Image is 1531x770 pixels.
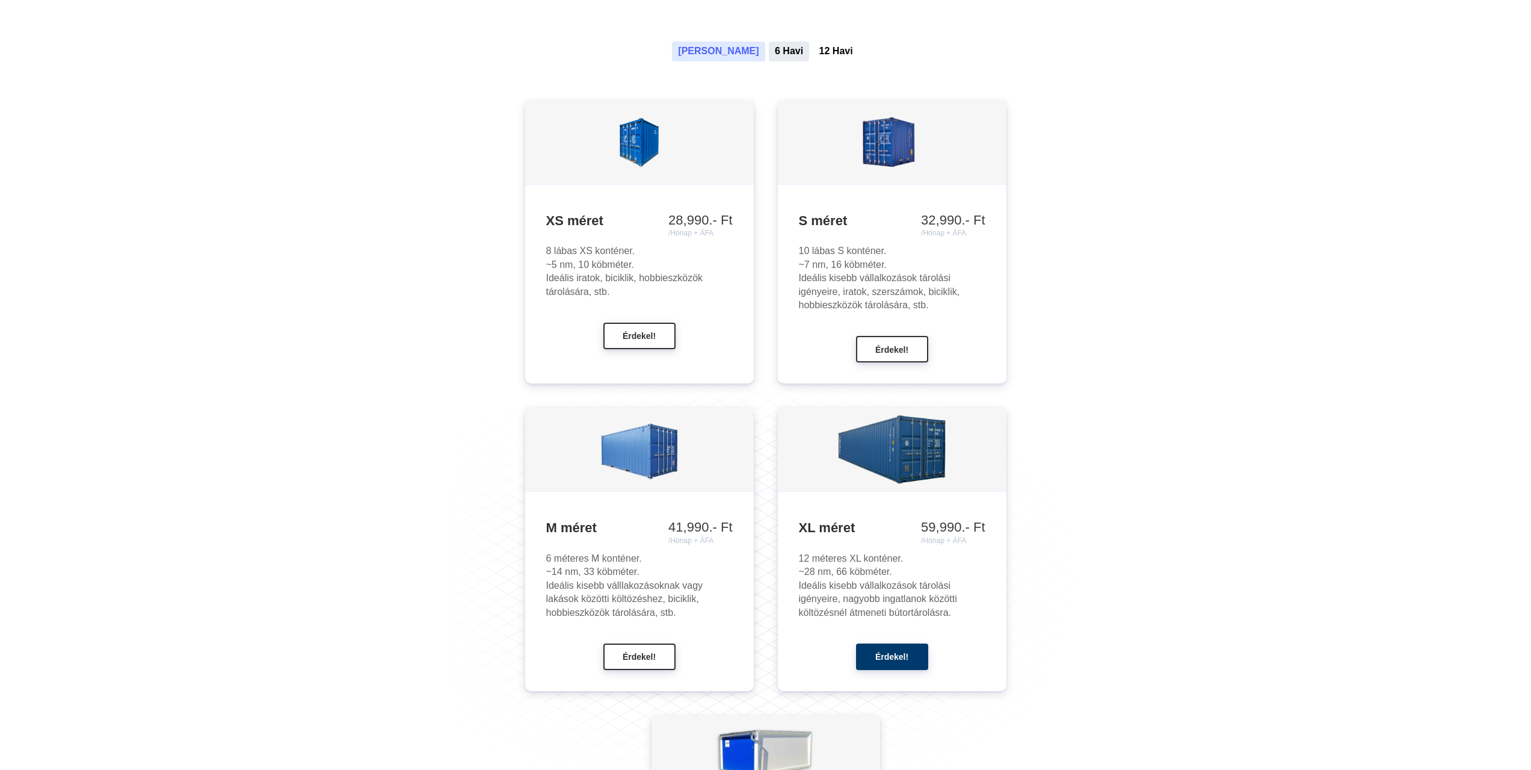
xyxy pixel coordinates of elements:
div: /Hónap + ÁFA [921,537,985,545]
div: 41,990.- Ft [668,520,732,545]
a: Érdekel! [856,344,928,354]
span: Érdekel! [875,653,908,662]
h3: XS méret [546,213,733,230]
div: 32,990.- Ft [921,213,985,238]
div: /Hónap + ÁFA [668,537,732,545]
div: 28,990.- Ft [668,213,732,238]
a: Érdekel! [856,651,928,661]
img: 12.jpg [834,411,949,489]
button: 12 Havi [813,42,859,61]
div: 10 lábas S konténer. ~7 nm, 16 köbméter. Ideális kisebb vállalkozások tárolási igényeire, iratok,... [799,244,985,312]
span: Érdekel! [623,653,656,662]
h3: S méret [799,213,985,230]
div: 12 méteres XL konténer. ~28 nm, 66 köbméter. Ideális kisebb vállalkozások tárolási igényeire, nag... [799,552,985,619]
a: Érdekel! [603,651,676,661]
a: Érdekel! [603,330,676,340]
button: 6 Havi [769,42,809,61]
button: Érdekel! [603,323,676,349]
button: Érdekel! [603,644,676,670]
button: Érdekel! [856,644,928,670]
img: 6.jpg [600,411,679,489]
img: 8.png [822,103,961,181]
h3: M méret [546,520,733,537]
span: Érdekel! [875,345,908,355]
div: 59,990.- Ft [921,520,985,545]
img: 8_1.png [576,103,702,181]
div: 8 lábas XS konténer. ~5 nm, 10 köbméter. Ideális iratok, biciklik, hobbieszközök tárolására, stb. [546,244,733,299]
h3: XL méret [799,520,985,537]
div: /Hónap + ÁFA [921,229,985,238]
span: Érdekel! [623,332,656,341]
button: Érdekel! [856,336,928,362]
button: [PERSON_NAME] [672,42,765,61]
div: /Hónap + ÁFA [668,229,732,238]
div: 6 méteres M konténer. ~14 nm, 33 köbméter. Ideális kisebb válllakozásoknak vagy lakások közötti k... [546,552,733,619]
